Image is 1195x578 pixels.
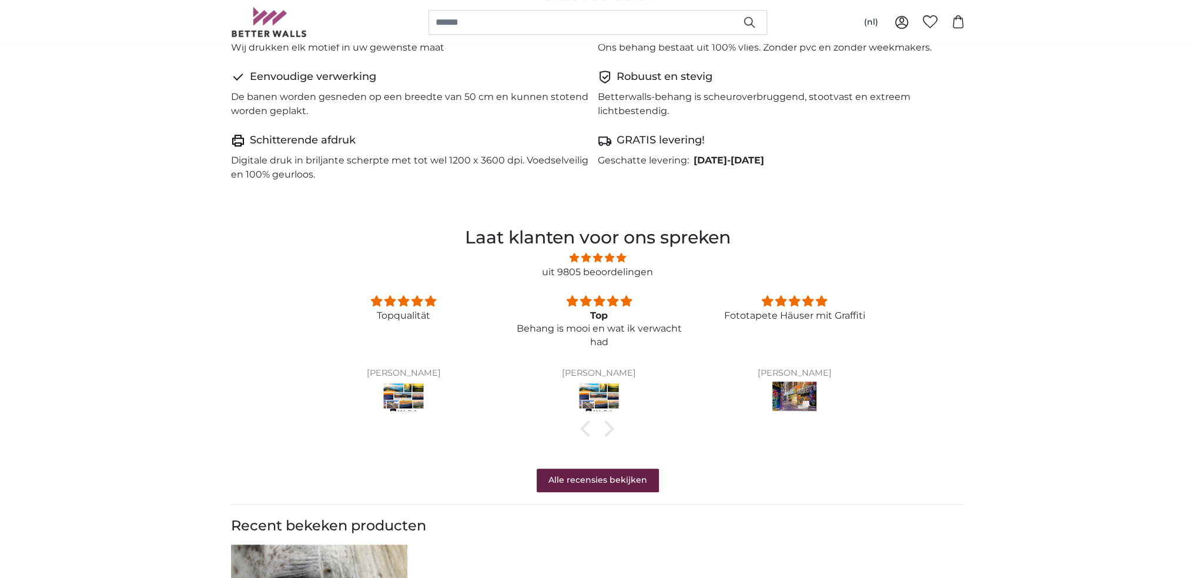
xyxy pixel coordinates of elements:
[320,293,487,309] div: 5 stars
[320,309,487,322] p: Topqualität
[231,516,965,535] h3: Recent bekeken producten
[542,266,653,278] a: uit 9805 beoordelingen
[516,309,682,322] div: Top
[598,153,689,168] p: Geschatte levering:
[617,69,712,85] h4: Robuust en stevig
[516,369,682,378] div: [PERSON_NAME]
[577,382,621,415] img: Stockfoto
[250,132,356,149] h4: Schitterende afdruk
[231,90,588,118] p: De banen worden gesneden op een breedte van 50 cm en kunnen stotend worden geplakt.
[231,41,444,55] p: Wij drukken elk motief in uw gewenste maat
[617,132,705,149] h4: GRATIS levering!
[381,382,426,415] img: Stockfoto
[772,382,816,415] img: Fototapete Häuser mit Graffiti
[320,369,487,378] div: [PERSON_NAME]
[711,369,878,378] div: [PERSON_NAME]
[304,224,891,250] h2: Laat klanten voor ons spreken
[711,293,878,309] div: 5 stars
[598,41,932,55] p: Ons behang bestaat uit 100% vlies. Zonder pvc en zonder weekmakers.
[231,153,588,182] p: Digitale druk in briljante scherpte met tot wel 1200 x 3600 dpi. Voedselveilig en 100% geurloos.
[231,7,307,37] img: Betterwalls
[537,469,659,492] a: Alle recensies bekijken
[731,155,764,166] span: [DATE]
[694,155,764,166] b: -
[598,90,955,118] p: Betterwalls-behang is scheuroverbruggend, stootvast en extreem lichtbestendig.
[711,309,878,322] p: Fototapete Häuser mit Graffiti
[516,322,682,349] p: Behang is mooi en wat ik verwacht had
[855,12,888,33] button: (nl)
[516,293,682,309] div: 5 stars
[694,155,727,166] span: [DATE]
[250,69,376,85] h4: Eenvoudige verwerking
[304,250,891,265] span: 4.81 stars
